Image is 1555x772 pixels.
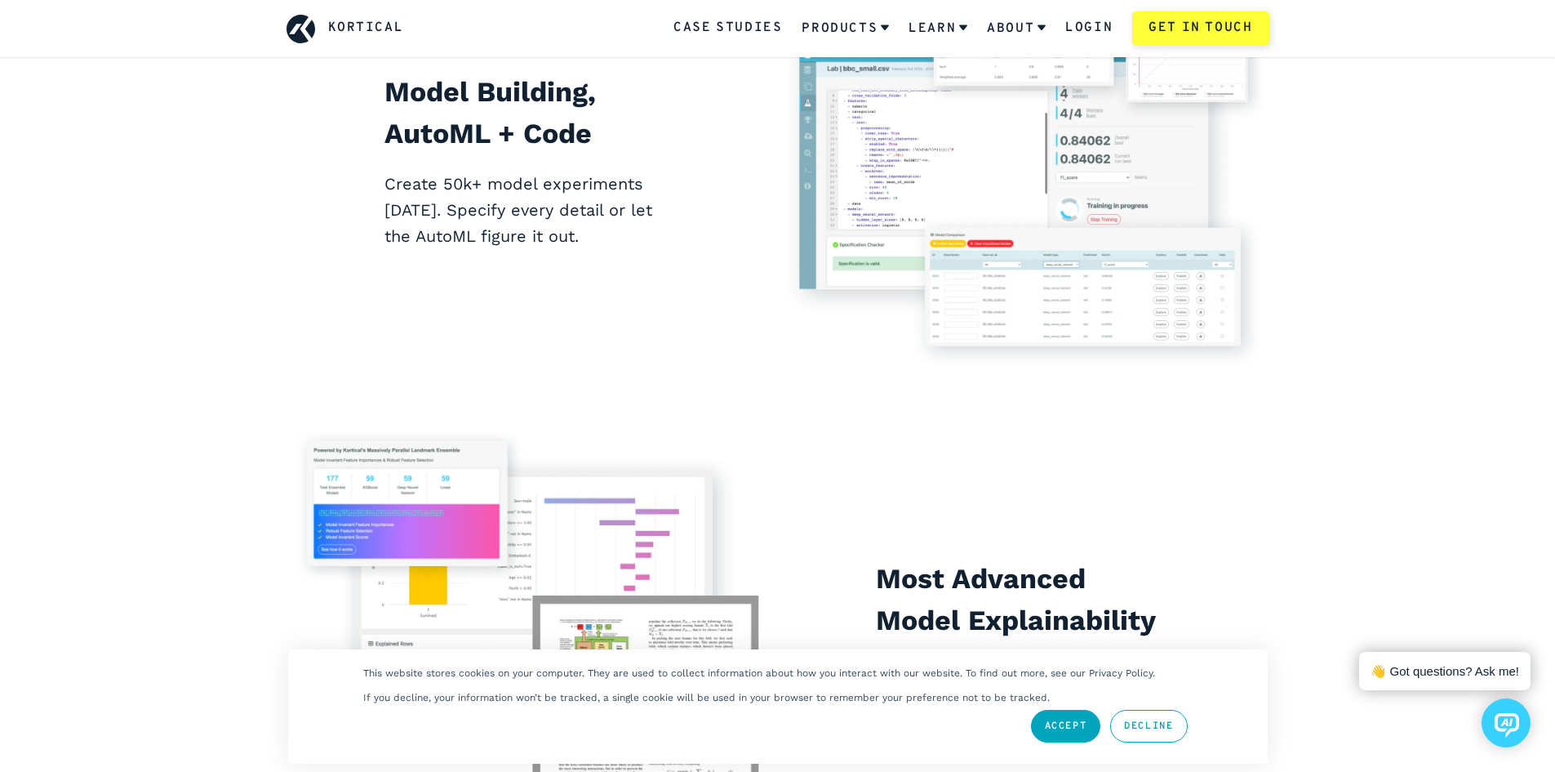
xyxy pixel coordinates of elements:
[363,667,1155,679] p: This website stores cookies on your computer. They are used to collect information about how you ...
[384,71,679,154] h2: Model Building, AutoML + Code
[876,558,1171,641] h2: Most Advanced Model Explainability
[363,692,1050,703] p: If you decline, your information won’t be tracked, a single cookie will be used in your browser t...
[987,7,1046,50] a: About
[909,7,967,50] a: Learn
[802,7,889,50] a: Products
[1065,18,1113,39] a: Login
[1132,11,1268,46] a: Get in touch
[1031,710,1101,743] a: Accept
[673,18,782,39] a: Case Studies
[384,171,679,249] p: Create 50k+ model experiments [DATE]. Specify every detail or let the AutoML figure it out.
[1110,710,1187,743] a: Decline
[328,18,404,39] a: Kortical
